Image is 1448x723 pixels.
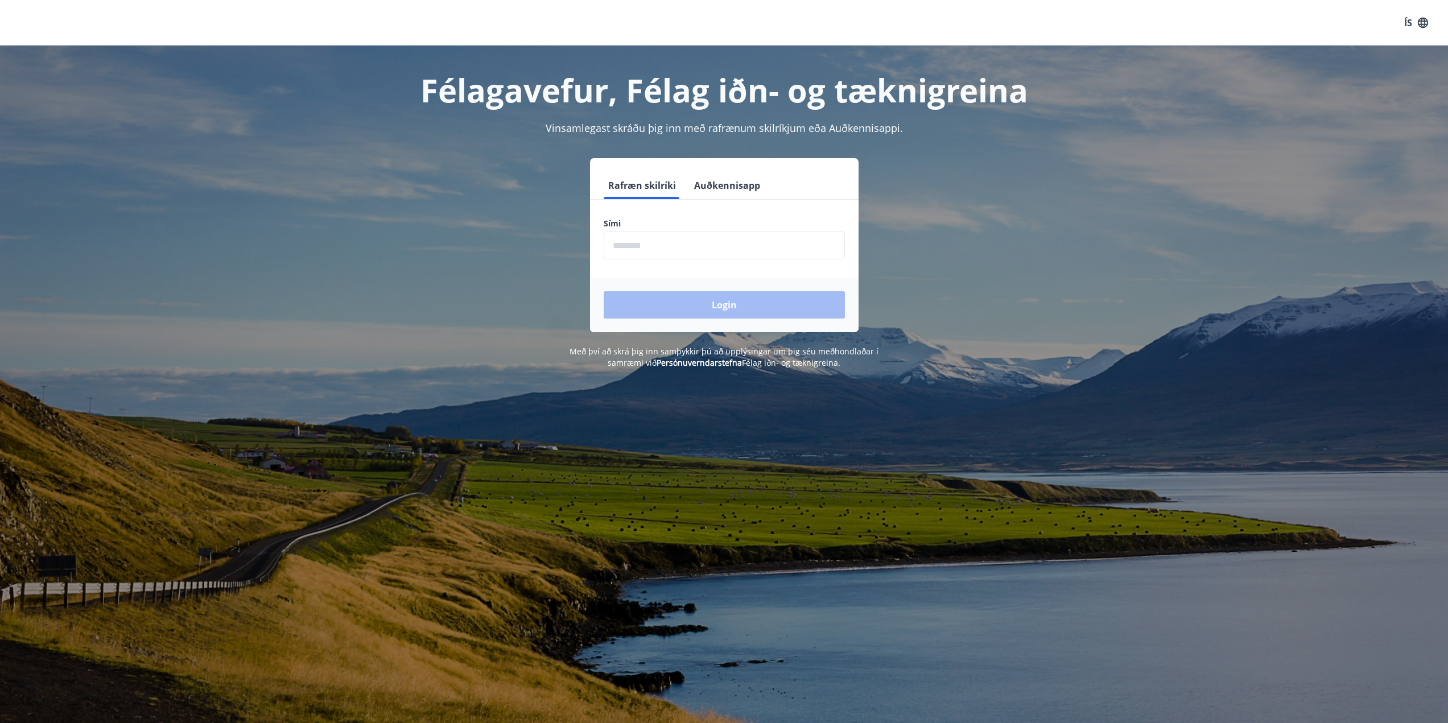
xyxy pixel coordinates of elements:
span: Vinsamlegast skráðu þig inn með rafrænum skilríkjum eða Auðkennisappi. [546,121,903,135]
a: Persónuverndarstefna [657,357,742,368]
button: ÍS [1398,13,1434,33]
button: Rafræn skilríki [604,172,680,199]
h1: Félagavefur, Félag iðn- og tæknigreina [328,68,1120,111]
label: Sími [604,218,845,229]
span: Með því að skrá þig inn samþykkir þú að upplýsingar um þig séu meðhöndlaðar í samræmi við Félag i... [570,346,878,368]
button: Auðkennisapp [690,172,765,199]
